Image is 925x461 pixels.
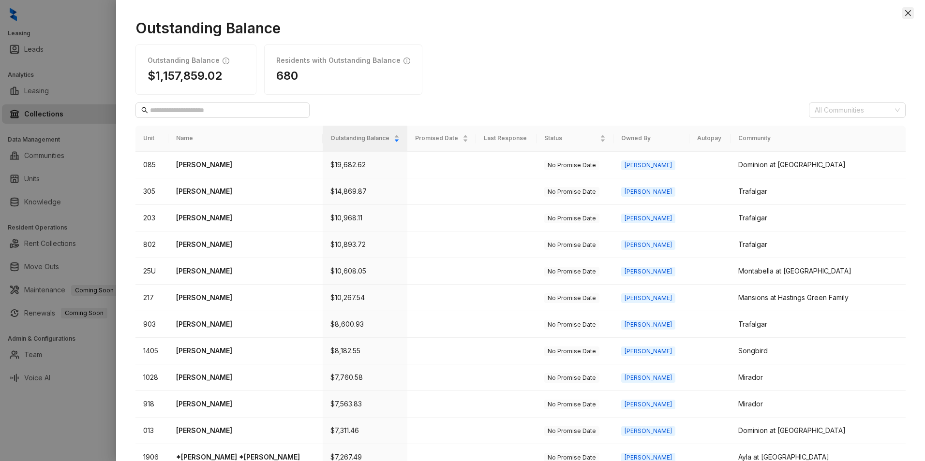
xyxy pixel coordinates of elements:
th: Last Response [476,126,537,151]
span: No Promise Date [544,214,599,223]
td: 013 [135,418,168,444]
span: [PERSON_NAME] [621,346,675,356]
p: [PERSON_NAME] [176,159,314,170]
td: $10,267.54 [323,285,408,311]
p: [PERSON_NAME] [176,372,314,383]
th: Autopay [689,126,731,151]
td: 903 [135,311,168,338]
td: 918 [135,391,168,418]
th: Status [537,126,613,151]
td: $10,608.05 [323,258,408,285]
span: [PERSON_NAME] [621,400,675,409]
span: [PERSON_NAME] [621,426,675,436]
td: 085 [135,152,168,178]
p: [PERSON_NAME] [176,266,314,276]
span: No Promise Date [544,426,599,436]
div: Dominion at [GEOGRAPHIC_DATA] [738,159,898,170]
p: [PERSON_NAME] [176,319,314,330]
th: Name [168,126,322,151]
span: No Promise Date [544,346,599,356]
span: No Promise Date [544,240,599,250]
div: Songbird [738,346,898,356]
span: [PERSON_NAME] [621,214,675,223]
span: [PERSON_NAME] [621,187,675,197]
td: $7,311.46 [323,418,408,444]
td: 1405 [135,338,168,364]
th: Community [731,126,906,151]
td: $8,182.55 [323,338,408,364]
span: No Promise Date [544,373,599,383]
span: info-circle [403,57,410,65]
td: $10,968.11 [323,205,408,231]
span: close [904,9,912,17]
div: Trafalgar [738,213,898,223]
div: Dominion at [GEOGRAPHIC_DATA] [738,425,898,436]
td: 305 [135,178,168,205]
div: Mirador [738,372,898,383]
span: search [141,107,148,114]
span: Promised Date [415,134,461,143]
td: 1028 [135,364,168,391]
span: No Promise Date [544,267,599,276]
span: No Promise Date [544,160,599,170]
p: [PERSON_NAME] [176,399,314,409]
div: Trafalgar [738,186,898,197]
span: No Promise Date [544,187,599,197]
span: [PERSON_NAME] [621,293,675,303]
p: [PERSON_NAME] [176,239,314,250]
span: Status [544,134,598,143]
div: Trafalgar [738,239,898,250]
p: [PERSON_NAME] [176,213,314,223]
td: $10,893.72 [323,231,408,258]
button: Close [902,7,914,19]
span: [PERSON_NAME] [621,160,675,170]
h1: $1,157,859.02 [148,69,244,83]
span: No Promise Date [544,320,599,330]
th: Owned By [613,126,689,151]
td: 25U [135,258,168,285]
h1: Outstanding Balance [135,19,906,37]
div: Mansions at Hastings Green Family [738,292,898,303]
span: No Promise Date [544,400,599,409]
td: $7,760.58 [323,364,408,391]
td: 203 [135,205,168,231]
th: Unit [135,126,168,151]
td: $14,869.87 [323,178,408,205]
div: Montabella at [GEOGRAPHIC_DATA] [738,266,898,276]
p: [PERSON_NAME] [176,346,314,356]
h1: 680 [276,69,410,83]
span: info-circle [223,57,229,65]
span: [PERSON_NAME] [621,267,675,276]
h1: Residents with Outstanding Balance [276,57,401,65]
p: [PERSON_NAME] [176,292,314,303]
td: $19,682.62 [323,152,408,178]
p: [PERSON_NAME] [176,186,314,197]
th: Promised Date [407,126,476,151]
p: [PERSON_NAME] [176,425,314,436]
span: [PERSON_NAME] [621,373,675,383]
td: 217 [135,285,168,311]
span: Outstanding Balance [330,134,392,143]
td: $7,563.83 [323,391,408,418]
span: [PERSON_NAME] [621,320,675,330]
td: 802 [135,231,168,258]
h1: Outstanding Balance [148,57,220,65]
td: $8,600.93 [323,311,408,338]
div: Mirador [738,399,898,409]
span: No Promise Date [544,293,599,303]
div: Trafalgar [738,319,898,330]
span: [PERSON_NAME] [621,240,675,250]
